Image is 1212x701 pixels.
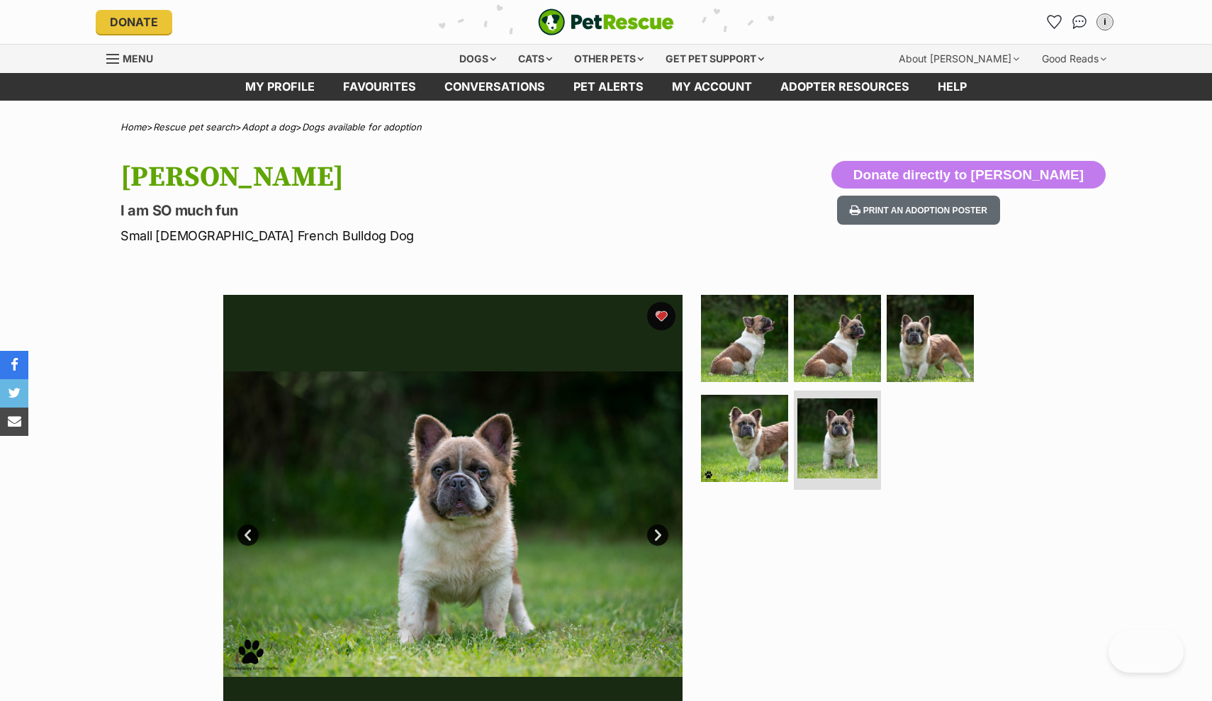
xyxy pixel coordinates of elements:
button: Print an adoption poster [837,196,1000,225]
div: About [PERSON_NAME] [889,45,1029,73]
div: Good Reads [1032,45,1116,73]
a: My account [658,73,766,101]
div: Cats [508,45,562,73]
a: Prev [237,525,259,546]
button: favourite [647,302,675,330]
a: Conversations [1068,11,1091,33]
img: Photo of Woody [701,295,788,382]
img: Photo of Woody [794,295,881,382]
span: Menu [123,52,153,65]
div: Other pets [564,45,653,73]
a: Pet alerts [559,73,658,101]
a: Help [924,73,981,101]
a: Rescue pet search [153,121,235,133]
a: Menu [106,45,163,70]
div: Dogs [449,45,506,73]
img: Photo of Woody [701,395,788,482]
p: I am SO much fun [120,201,720,220]
a: PetRescue [538,9,674,35]
div: > > > [85,122,1127,133]
img: Photo of Woody [797,398,877,478]
a: Next [647,525,668,546]
button: Donate directly to [PERSON_NAME] [831,161,1106,189]
p: Small [DEMOGRAPHIC_DATA] French Bulldog Dog [120,226,720,245]
a: Dogs available for adoption [302,121,422,133]
ul: Account quick links [1043,11,1116,33]
iframe: Help Scout Beacon - Open [1109,630,1184,673]
button: My account [1094,11,1116,33]
a: Favourites [1043,11,1065,33]
a: Adopt a dog [242,121,296,133]
img: chat-41dd97257d64d25036548639549fe6c8038ab92f7586957e7f3b1b290dea8141.svg [1072,15,1087,29]
a: Donate [96,10,172,34]
h1: [PERSON_NAME] [120,161,720,194]
a: Adopter resources [766,73,924,101]
a: Home [120,121,147,133]
img: Photo of Woody [887,295,974,382]
div: Get pet support [656,45,774,73]
a: My profile [231,73,329,101]
img: logo-e224e6f780fb5917bec1dbf3a21bbac754714ae5b6737aabdf751b685950b380.svg [538,9,674,35]
a: Favourites [329,73,430,101]
div: i [1098,15,1112,29]
a: conversations [430,73,559,101]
